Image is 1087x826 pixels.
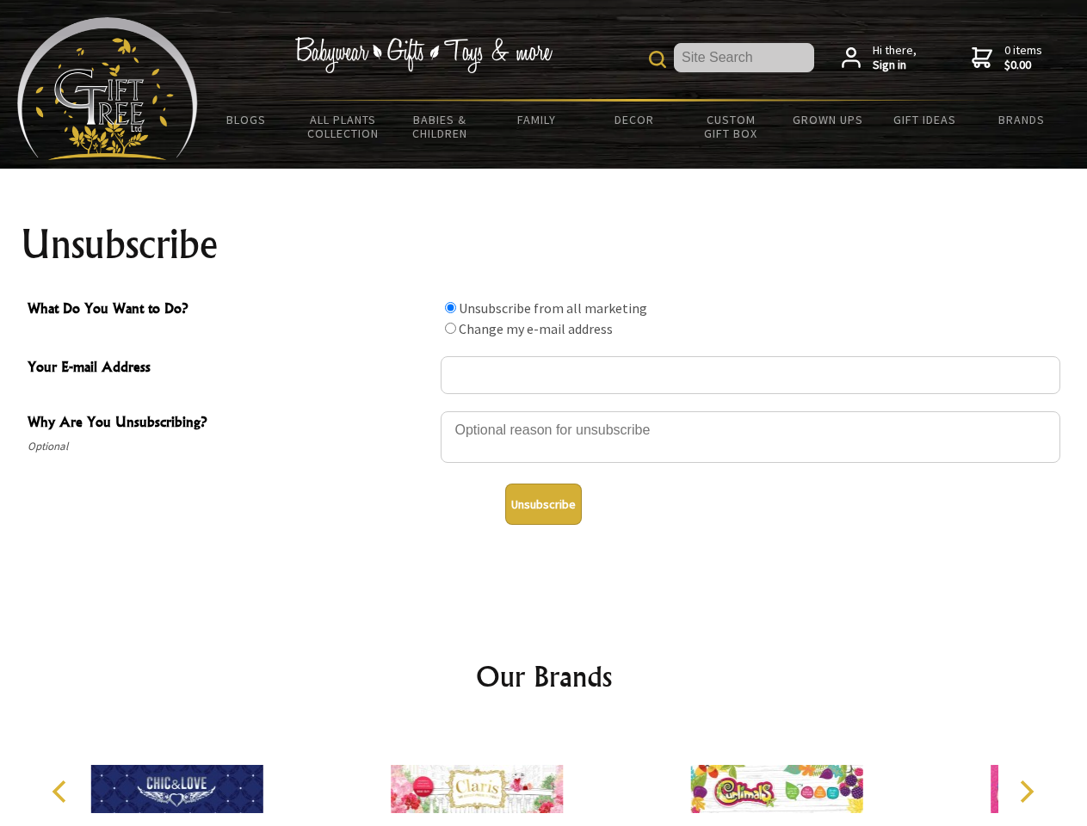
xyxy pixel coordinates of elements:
[445,323,456,334] input: What Do You Want to Do?
[198,102,295,138] a: BLOGS
[1004,58,1042,73] strong: $0.00
[295,102,392,151] a: All Plants Collection
[459,320,613,337] label: Change my e-mail address
[392,102,489,151] a: Babies & Children
[34,656,1053,697] h2: Our Brands
[842,43,917,73] a: Hi there,Sign in
[585,102,682,138] a: Decor
[1007,773,1045,811] button: Next
[21,224,1067,265] h1: Unsubscribe
[779,102,876,138] a: Grown Ups
[43,773,81,811] button: Previous
[28,436,432,457] span: Optional
[459,299,647,317] label: Unsubscribe from all marketing
[972,43,1042,73] a: 0 items$0.00
[28,411,432,436] span: Why Are You Unsubscribing?
[489,102,586,138] a: Family
[441,356,1060,394] input: Your E-mail Address
[505,484,582,525] button: Unsubscribe
[1004,42,1042,73] span: 0 items
[649,51,666,68] img: product search
[973,102,1071,138] a: Brands
[28,298,432,323] span: What Do You Want to Do?
[876,102,973,138] a: Gift Ideas
[674,43,814,72] input: Site Search
[873,43,917,73] span: Hi there,
[445,302,456,313] input: What Do You Want to Do?
[17,17,198,160] img: Babyware - Gifts - Toys and more...
[28,356,432,381] span: Your E-mail Address
[441,411,1060,463] textarea: Why Are You Unsubscribing?
[294,37,553,73] img: Babywear - Gifts - Toys & more
[682,102,780,151] a: Custom Gift Box
[873,58,917,73] strong: Sign in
